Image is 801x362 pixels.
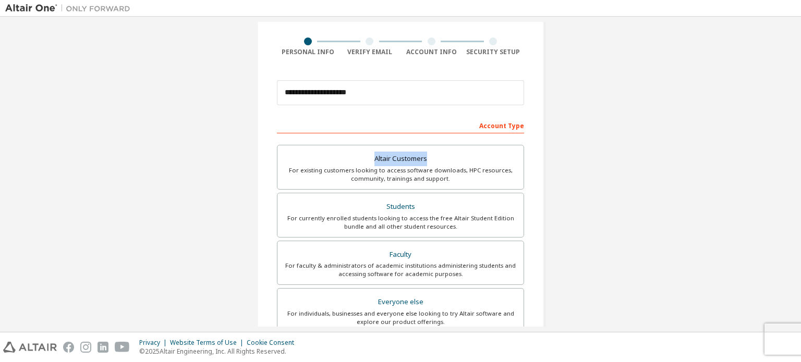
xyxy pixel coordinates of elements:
[3,342,57,353] img: altair_logo.svg
[139,347,300,356] p: © 2025 Altair Engineering, Inc. All Rights Reserved.
[277,117,524,133] div: Account Type
[284,261,517,278] div: For faculty & administrators of academic institutions administering students and accessing softwa...
[284,309,517,326] div: For individuals, businesses and everyone else looking to try Altair software and explore our prod...
[284,166,517,183] div: For existing customers looking to access software downloads, HPC resources, community, trainings ...
[115,342,130,353] img: youtube.svg
[284,199,517,214] div: Students
[170,339,247,347] div: Website Terms of Use
[400,48,463,56] div: Account Info
[277,48,339,56] div: Personal Info
[5,3,136,14] img: Altair One
[80,342,91,353] img: instagram.svg
[284,214,517,231] div: For currently enrolled students looking to access the free Altair Student Edition bundle and all ...
[339,48,401,56] div: Verify Email
[139,339,170,347] div: Privacy
[463,48,525,56] div: Security Setup
[247,339,300,347] div: Cookie Consent
[63,342,74,353] img: facebook.svg
[284,295,517,309] div: Everyone else
[98,342,108,353] img: linkedin.svg
[284,247,517,262] div: Faculty
[284,152,517,166] div: Altair Customers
